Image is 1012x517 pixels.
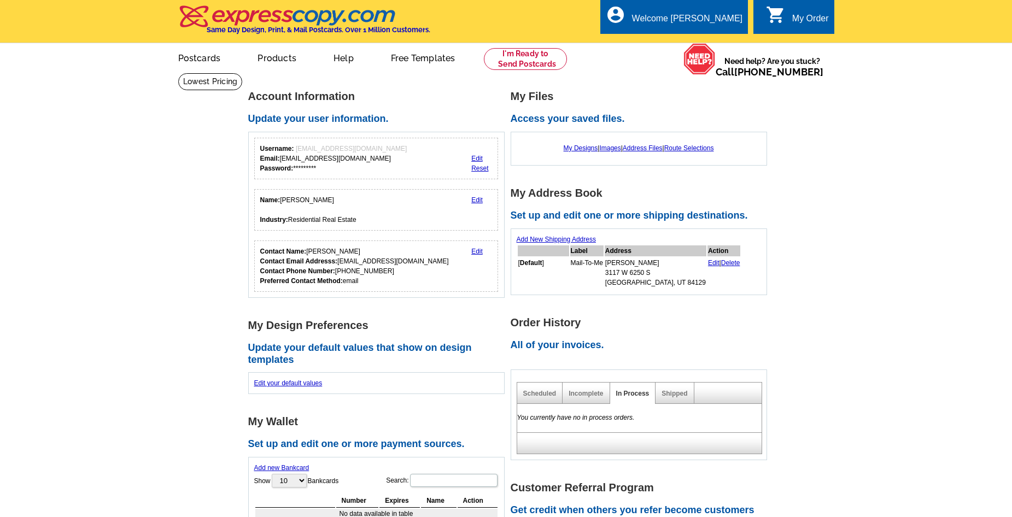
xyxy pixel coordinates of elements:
[421,494,456,508] th: Name
[471,164,488,172] a: Reset
[248,438,511,450] h2: Set up and edit one or more payment sources.
[564,144,598,152] a: My Designs
[716,66,823,78] span: Call
[570,245,604,256] th: Label
[316,44,371,70] a: Help
[471,196,483,204] a: Edit
[379,494,420,508] th: Expires
[260,257,338,265] strong: Contact Email Addresss:
[260,248,307,255] strong: Contact Name:
[664,144,714,152] a: Route Selections
[511,210,773,222] h2: Set up and edit one or more shipping destinations.
[248,416,511,427] h1: My Wallet
[511,91,773,102] h1: My Files
[707,245,741,256] th: Action
[517,236,596,243] a: Add New Shipping Address
[511,113,773,125] h2: Access your saved files.
[260,246,449,286] div: [PERSON_NAME] [EMAIL_ADDRESS][DOMAIN_NAME] [PHONE_NUMBER] email
[254,464,309,472] a: Add new Bankcard
[260,277,343,285] strong: Preferred Contact Method:
[178,13,430,34] a: Same Day Design, Print, & Mail Postcards. Over 1 Million Customers.
[569,390,603,397] a: Incomplete
[683,43,716,75] img: help
[511,482,773,493] h1: Customer Referral Program
[248,320,511,331] h1: My Design Preferences
[511,187,773,199] h1: My Address Book
[410,474,498,487] input: Search:
[386,473,498,488] label: Search:
[248,113,511,125] h2: Update your user information.
[511,504,773,516] h2: Get credit when others you refer become customers
[716,56,829,78] span: Need help? Are you stuck?
[336,494,379,508] th: Number
[605,245,706,256] th: Address
[207,26,430,34] h4: Same Day Design, Print, & Mail Postcards. Over 1 Million Customers.
[766,5,786,25] i: shopping_cart
[254,240,499,292] div: Who should we contact regarding order issues?
[254,138,499,179] div: Your login information.
[260,155,280,162] strong: Email:
[161,44,238,70] a: Postcards
[458,494,498,508] th: Action
[792,14,829,29] div: My Order
[296,145,407,152] span: [EMAIL_ADDRESS][DOMAIN_NAME]
[662,390,687,397] a: Shipped
[605,257,706,288] td: [PERSON_NAME] 3117 W 6250 S [GEOGRAPHIC_DATA], UT 84129
[623,144,663,152] a: Address Files
[721,259,740,267] a: Delete
[708,259,719,267] a: Edit
[599,144,621,152] a: Images
[260,145,294,152] strong: Username:
[272,474,307,487] select: ShowBankcards
[254,473,339,489] label: Show Bankcards
[260,164,294,172] strong: Password:
[616,390,650,397] a: In Process
[471,155,483,162] a: Edit
[520,259,542,267] b: Default
[373,44,473,70] a: Free Templates
[260,196,280,204] strong: Name:
[471,248,483,255] a: Edit
[707,257,741,288] td: |
[511,339,773,351] h2: All of your invoices.
[518,257,569,288] td: [ ]
[511,317,773,328] h1: Order History
[570,257,604,288] td: Mail-To-Me
[254,189,499,231] div: Your personal details.
[517,138,761,158] div: | | |
[260,267,335,275] strong: Contact Phone Number:
[240,44,314,70] a: Products
[254,379,323,387] a: Edit your default values
[260,195,356,225] div: [PERSON_NAME] Residential Real Estate
[523,390,557,397] a: Scheduled
[248,91,511,102] h1: Account Information
[260,216,288,224] strong: Industry:
[248,342,511,366] h2: Update your default values that show on design templates
[606,5,625,25] i: account_circle
[734,66,823,78] a: [PHONE_NUMBER]
[766,12,829,26] a: shopping_cart My Order
[632,14,742,29] div: Welcome [PERSON_NAME]
[517,414,635,421] em: You currently have no in process orders.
